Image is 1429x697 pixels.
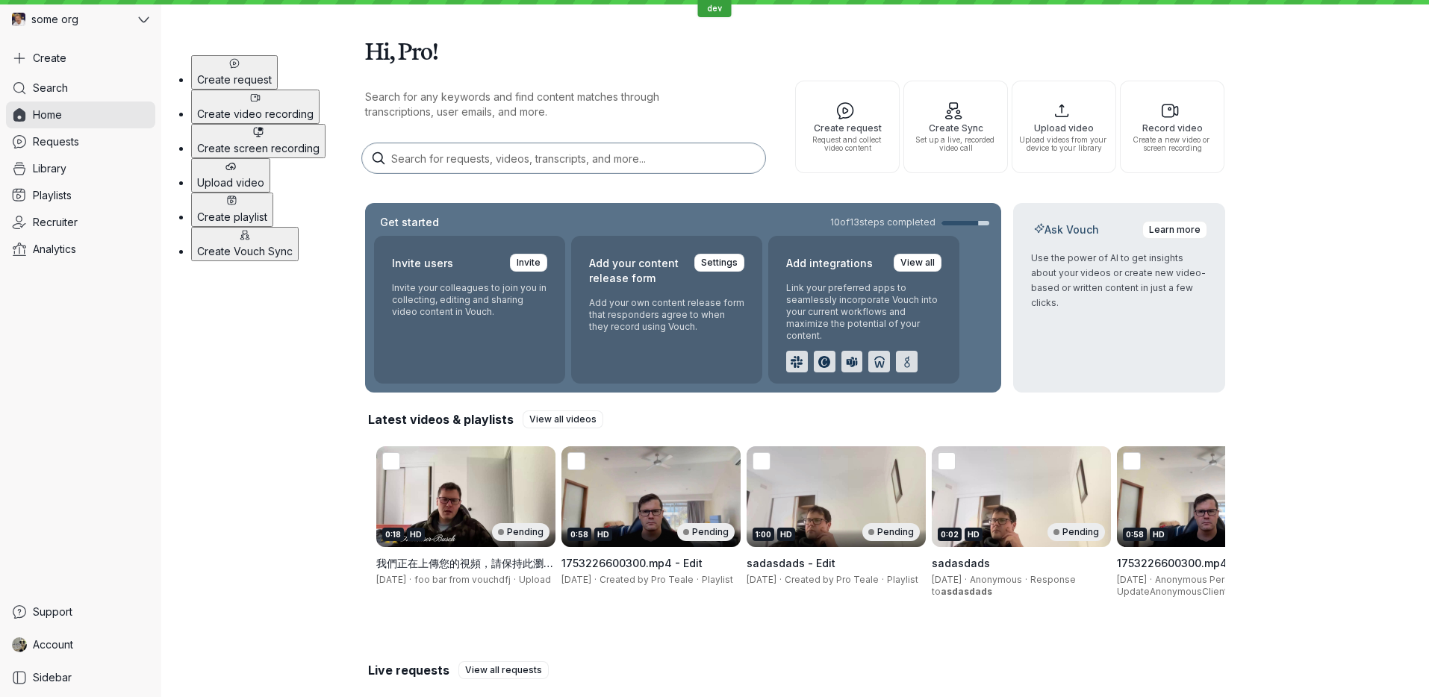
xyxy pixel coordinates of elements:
[465,663,542,678] span: View all requests
[197,107,314,120] span: Create video recording
[970,574,1022,585] span: Anonymous
[887,574,918,585] span: Playlist
[392,282,547,318] p: Invite your colleagues to join you in collecting, editing and sharing video content in Vouch.
[197,210,267,223] span: Create playlist
[362,143,765,173] input: Search for requests, videos, transcripts, and more...
[368,411,514,428] h2: Latest videos & playlists
[197,176,264,189] span: Upload video
[191,55,278,90] button: Create request
[1123,528,1147,541] div: 0:58
[753,528,774,541] div: 1:00
[830,216,935,228] span: 10 of 13 steps completed
[6,155,155,182] a: Library
[365,30,1225,72] h1: Hi, Pro!
[1012,81,1116,173] button: Upload videoUpload videos from your device to your library
[6,598,155,625] a: Support
[6,45,155,72] button: Create
[529,412,597,427] span: View all videos
[786,254,873,273] h2: Add integrations
[594,528,612,541] div: HD
[33,51,66,66] span: Create
[965,528,983,541] div: HD
[1022,574,1030,586] span: ·
[932,574,962,585] span: [DATE]
[6,128,155,155] a: Requests
[894,254,941,272] a: View all
[33,637,73,652] span: Account
[862,523,920,541] div: Pending
[677,523,735,541] div: Pending
[510,254,547,272] a: Invite
[694,574,702,586] span: ·
[802,123,893,133] span: Create request
[1120,81,1224,173] button: Record videoCreate a new video or screen recording
[932,557,990,569] span: sadasdads
[1117,557,1227,569] span: 1753226600300.mp4
[903,81,1008,173] button: Create SyncSet up a live, recorded video call
[33,161,66,176] span: Library
[910,123,1001,133] span: Create Sync
[492,523,550,541] div: Pending
[1127,123,1218,133] span: Record video
[747,557,835,569] span: sadasdads - Edit
[567,528,591,541] div: 0:58
[941,586,992,597] span: asdasdads
[6,6,155,33] button: some org avatarsome org
[458,661,549,679] a: View all requests
[1150,528,1168,541] div: HD
[1018,136,1109,152] span: Upload videos from your device to your library
[376,557,554,614] span: 我們正在上傳您的視頻，請保持此瀏覽器窗口打開！有時，這可能需要一段時間的基於視頻長度和互聯網連接。.mp4
[6,664,155,691] a: Sidebar
[33,215,78,230] span: Recruiter
[33,670,72,685] span: Sidebar
[517,255,541,270] span: Invite
[406,574,414,586] span: ·
[702,574,733,585] span: Playlist
[511,574,519,586] span: ·
[33,81,68,96] span: Search
[795,81,900,173] button: Create requestRequest and collect video content
[376,556,555,571] h3: 我們正在上傳您的視頻，請保持此瀏覽器窗口打開！有時，這可能需要一段時間的基於視頻長度和互聯網連接。.mp4
[932,574,1076,597] span: Response to
[6,209,155,236] a: Recruiter
[368,662,449,678] h2: Live requests
[523,410,603,428] a: View all videos
[1149,222,1201,237] span: Learn more
[33,188,72,203] span: Playlists
[1147,574,1155,586] span: ·
[786,282,941,342] p: Link your preferred apps to seamlessly incorporate Vouch into your current workflows and maximize...
[12,637,27,652] img: Pro Teale avatar
[900,255,935,270] span: View all
[591,574,600,586] span: ·
[701,255,738,270] span: Settings
[382,528,404,541] div: 0:18
[600,574,694,585] span: Created by Pro Teale
[6,101,155,128] a: Home
[830,216,989,228] a: 10of13steps completed
[1142,221,1207,239] a: Learn more
[1047,523,1105,541] div: Pending
[1031,222,1102,237] h2: Ask Vouch
[197,142,320,154] span: Create screen recording
[938,528,962,541] div: 0:02
[589,254,685,288] h2: Add your content release form
[376,574,406,585] span: [DATE]
[1117,574,1264,597] span: Anonymous Person from UpdateAnonymousClient
[197,245,293,257] span: Create Vouch Sync
[33,107,62,122] span: Home
[191,193,273,227] button: Create playlist
[1117,574,1147,585] span: [DATE]
[414,574,511,585] span: foo bar from vouchdfj
[1031,251,1207,310] p: Use the power of AI to get insights about your videos or create new video-based or written conten...
[33,604,72,619] span: Support
[694,254,744,272] a: Settings
[392,254,453,273] h2: Invite users
[377,215,442,230] h2: Get started
[802,136,893,152] span: Request and collect video content
[33,242,76,257] span: Analytics
[561,574,591,585] span: [DATE]
[191,124,326,158] button: Create screen recording
[1018,123,1109,133] span: Upload video
[191,158,270,193] button: Upload video
[879,574,887,586] span: ·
